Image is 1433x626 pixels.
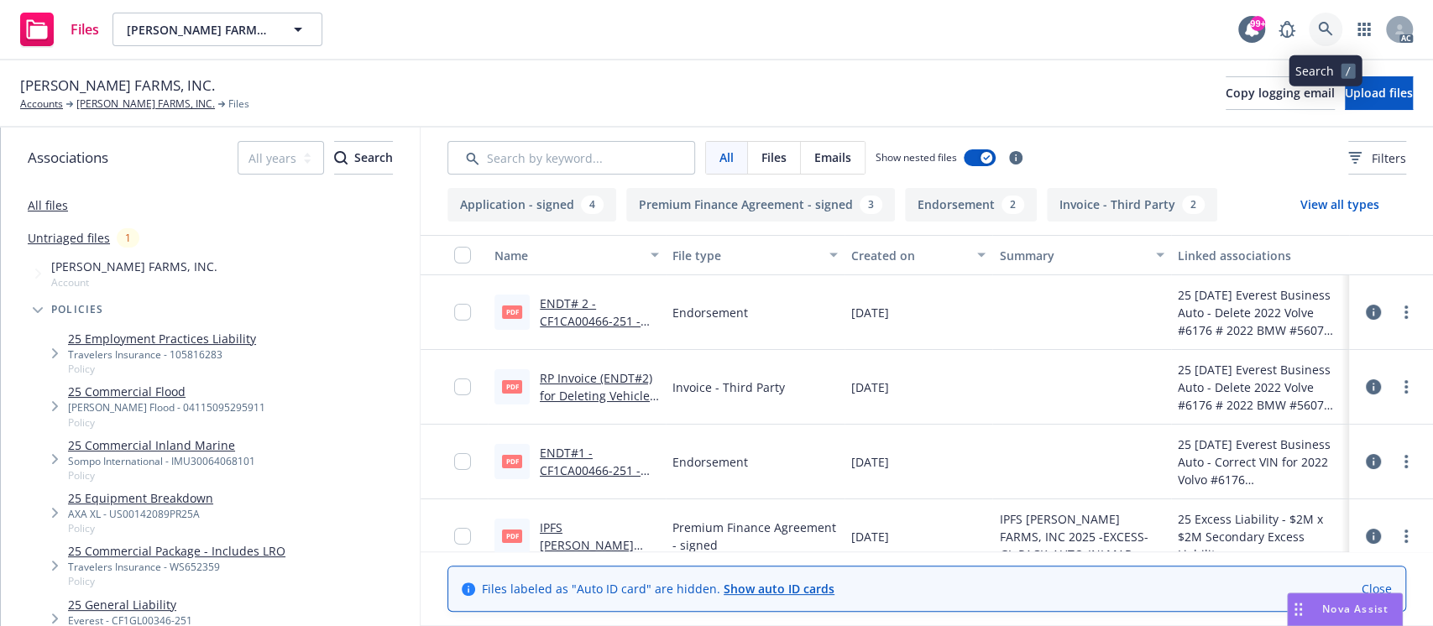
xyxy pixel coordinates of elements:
[68,362,256,376] span: Policy
[851,378,889,396] span: [DATE]
[672,304,748,321] span: Endorsement
[1178,510,1342,563] div: 25 Excess Liability - $2M x $2M Secondary Excess Liability
[626,188,895,222] button: Premium Finance Agreement - signed
[454,247,471,263] input: Select all
[334,141,393,175] button: SearchSearch
[860,196,882,214] div: 3
[672,247,818,264] div: File type
[68,489,213,507] a: 25 Equipment Breakdown
[1270,13,1304,46] a: Report a Bug
[454,528,471,545] input: Toggle Row Selected
[540,445,645,531] a: ENDT#1 - CF1CA00466-251 - Insured Copy - VIN Correction for Vehicle #27.pdf
[454,453,471,470] input: Toggle Row Selected
[28,197,68,213] a: All files
[1348,149,1406,167] span: Filters
[1372,149,1406,167] span: Filters
[1273,188,1406,222] button: View all types
[1178,286,1342,339] div: 25 [DATE] Everest Business Auto - Delete 2022 Volve #6176 # 2022 BMW #5607
[999,247,1145,264] div: Summary
[334,142,393,174] div: Search
[228,97,249,112] span: Files
[68,596,192,613] a: 25 General Liability
[28,147,108,169] span: Associations
[1178,247,1342,264] div: Linked associations
[1047,188,1217,222] button: Invoice - Third Party
[851,528,889,545] span: [DATE]
[502,455,522,467] span: pdf
[68,415,265,430] span: Policy
[76,97,215,112] a: [PERSON_NAME] FARMS, INC.
[51,258,217,275] span: [PERSON_NAME] FARMS, INC.
[20,75,215,97] span: [PERSON_NAME] FARMS, INC.
[127,21,272,39] span: [PERSON_NAME] FARMS, INC.
[719,149,734,166] span: All
[905,188,1037,222] button: Endorsement
[1322,602,1389,616] span: Nova Assist
[1178,436,1342,488] div: 25 [DATE] Everest Business Auto - Correct VIN for 2022 Volvo #6176
[28,229,110,247] a: Untriaged files
[1345,85,1413,101] span: Upload files
[1287,592,1403,626] button: Nova Assist
[68,507,213,521] div: AXA XL - US00142089PR25A
[502,380,522,393] span: PDF
[1178,361,1342,414] div: 25 [DATE] Everest Business Auto - Delete 2022 Volve #6176 # 2022 BMW #5607
[447,141,695,175] input: Search by keyword...
[1288,593,1309,625] div: Drag to move
[68,542,285,560] a: 25 Commercial Package - Includes LRO
[1362,580,1392,597] a: Close
[1345,76,1413,110] button: Upload files
[992,235,1170,275] button: Summary
[68,436,255,454] a: 25 Commercial Inland Marine
[454,378,471,395] input: Toggle Row Selected
[68,400,265,415] div: [PERSON_NAME] Flood - 04115095295911
[447,188,616,222] button: Application - signed
[672,519,837,554] span: Premium Finance Agreement - signed
[1309,13,1342,46] a: Search
[1396,451,1416,472] a: more
[1396,377,1416,397] a: more
[68,468,255,483] span: Policy
[851,247,968,264] div: Created on
[68,347,256,362] div: Travelers Insurance - 105816283
[1396,526,1416,546] a: more
[1348,141,1406,175] button: Filters
[724,581,834,597] a: Show auto ID cards
[999,510,1164,563] span: IPFS [PERSON_NAME] FARMS, INC 2025 -EXCESS-GL-PACK-AUTO-INLMAR-EQUIPMENT NOTICE OF ACCEPTANCE AND...
[876,150,957,164] span: Show nested files
[851,453,889,471] span: [DATE]
[814,149,851,166] span: Emails
[482,580,834,597] span: Files labeled as "Auto ID card" are hidden.
[494,247,641,264] div: Name
[761,149,787,166] span: Files
[488,235,666,275] button: Name
[845,235,993,275] button: Created on
[68,330,256,347] a: 25 Employment Practices Liability
[1226,85,1335,101] span: Copy logging email
[13,6,106,53] a: Files
[68,454,255,468] div: Sompo International - IMU30064068101
[20,97,63,112] a: Accounts
[1347,13,1381,46] a: Switch app
[1171,235,1349,275] button: Linked associations
[666,235,844,275] button: File type
[334,151,348,164] svg: Search
[68,383,265,400] a: 25 Commercial Flood
[1002,196,1024,214] div: 2
[1396,302,1416,322] a: more
[540,370,656,421] a: RP Invoice (ENDT#2) for Deleting Vehicles 0008 and 0027.PDF
[581,196,604,214] div: 4
[68,574,285,588] span: Policy
[51,275,217,290] span: Account
[71,23,99,36] span: Files
[1250,16,1265,31] div: 99+
[68,521,213,535] span: Policy
[117,228,139,248] div: 1
[1226,76,1335,110] button: Copy logging email
[51,305,104,315] span: Policies
[502,529,522,542] span: pdf
[502,305,522,318] span: pdf
[672,378,785,396] span: Invoice - Third Party
[454,304,471,321] input: Toggle Row Selected
[112,13,322,46] button: [PERSON_NAME] FARMS, INC.
[540,295,641,399] a: ENDT# 2 - CF1CA00466-251 - Insured Copy - Deleting Vehicle #0008 and 0027 (1).pdf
